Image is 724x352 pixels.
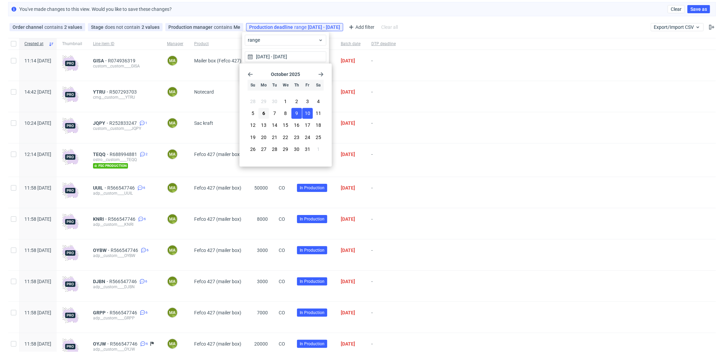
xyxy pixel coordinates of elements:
div: adp__custom____GRPP [93,315,156,321]
button: Thu Oct 30 2025 [291,144,302,155]
span: Save as [690,7,707,12]
span: [DATE] [341,248,355,253]
figcaption: ma [168,150,177,159]
span: Fefco 427 (mailer box) [194,216,241,222]
span: 30 [294,146,299,153]
a: KNRI [93,216,108,222]
div: adp__custom____DJBN [93,284,156,290]
button: Thu Oct 23 2025 [291,132,302,143]
span: 5 [252,110,254,117]
span: 11:58 [DATE] [24,279,51,284]
a: 6 [139,341,148,347]
a: 6 [137,216,146,222]
button: Wed Oct 15 2025 [280,120,291,131]
span: range [248,37,318,43]
span: Fefco 427 (mailer box) [194,341,241,347]
span: In Production [300,185,324,191]
a: R252833247 [109,120,138,126]
span: Stage [91,24,105,30]
span: CO [279,279,285,284]
span: 3000 [257,279,268,284]
span: In Production [300,216,324,222]
span: 1 [284,98,287,105]
span: Fefco 427 (mailer box) [194,248,241,253]
div: We [280,80,291,91]
span: Go forward 1 month [318,72,324,77]
span: 27 [261,146,266,153]
span: Production deadline [249,24,294,30]
span: Go back 1 month [248,72,253,77]
span: 24 [305,134,310,141]
a: R507293703 [109,89,138,95]
span: 10 [305,110,310,117]
span: CO [279,216,285,222]
a: DJBN [93,279,109,284]
span: Mailer box (Fefco 427) [194,58,241,63]
div: cmg__custom____YTRU [93,95,156,100]
button: Mon Oct 13 2025 [259,120,269,131]
div: Su [248,80,258,91]
span: In Production [300,278,324,285]
figcaption: ma [168,246,177,255]
span: 17 [305,122,310,129]
span: OYBW [93,248,111,253]
img: pro-icon.017ec5509f39f3e742e3.png [62,118,78,134]
span: contains [44,24,64,30]
span: 28 [272,146,277,153]
a: GISA [93,58,108,63]
span: In Production [300,310,324,316]
span: 14:42 [DATE] [24,89,51,95]
a: R566547746 [108,216,137,222]
span: [DATE] [341,58,355,63]
button: Fri Oct 24 2025 [302,132,313,143]
span: 9 [295,110,298,117]
div: Tu [270,80,280,91]
span: 18 [316,122,321,129]
figcaption: ma [168,56,177,65]
div: Th [291,80,302,91]
span: 11:58 [DATE] [24,310,51,315]
a: R688994881 [110,152,138,157]
section: October 2025 [248,72,324,77]
span: fsc production [93,163,128,169]
div: 2 values [142,24,160,30]
a: OYJW [93,341,110,347]
span: 22 [283,134,289,141]
span: [DATE] [341,185,355,191]
div: Sa [313,80,323,91]
span: 10:24 [DATE] [24,120,51,126]
button: Tue Oct 14 2025 [270,120,280,131]
span: R566547746 [107,185,136,191]
span: - [371,216,396,231]
span: [DATE] [341,279,355,284]
button: Tue Oct 21 2025 [270,132,280,143]
a: 1 [138,120,147,126]
span: [DATE] [341,216,355,222]
span: In Production [300,247,324,253]
div: ostro__custom____TEQQ [93,157,156,162]
button: Wed Oct 29 2025 [280,144,291,155]
img: pro-icon.017ec5509f39f3e742e3.png [62,86,78,103]
span: 2 [295,98,298,105]
div: custom__custom____JQPY [93,126,156,131]
div: [DATE] - [DATE] [308,24,340,30]
img: pro-icon.017ec5509f39f3e742e3.png [62,55,78,72]
button: Mon Oct 20 2025 [259,132,269,143]
div: adp__custom____OYBW [93,253,156,258]
span: Line item ID [93,41,156,47]
a: R566547746 [111,248,140,253]
a: R566547746 [110,310,138,315]
span: - [371,89,396,104]
button: Sat Oct 18 2025 [313,120,323,131]
button: Sun Oct 05 2025 [248,108,258,119]
div: Clear all [380,22,399,32]
a: JQPY [93,120,109,126]
span: 6 [147,248,149,253]
div: Mo [259,80,269,91]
